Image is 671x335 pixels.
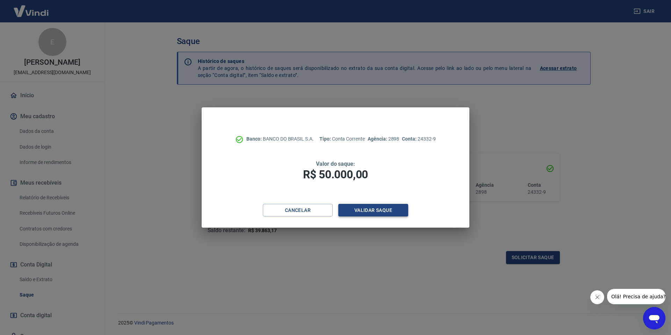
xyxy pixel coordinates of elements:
[246,135,314,143] p: BANCO DO BRASIL S.A.
[590,290,604,304] iframe: Close message
[607,289,665,304] iframe: Message from company
[316,161,355,167] span: Valor do saque:
[368,135,399,143] p: 2898
[303,168,368,181] span: R$ 50.000,00
[319,136,332,142] span: Tipo:
[402,135,435,143] p: 24332-9
[263,204,333,217] button: Cancelar
[368,136,388,142] span: Agência:
[402,136,418,142] span: Conta:
[643,307,665,329] iframe: Button to launch messaging window
[319,135,365,143] p: Conta Corrente
[246,136,263,142] span: Banco:
[4,5,59,10] span: Olá! Precisa de ajuda?
[338,204,408,217] button: Validar saque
